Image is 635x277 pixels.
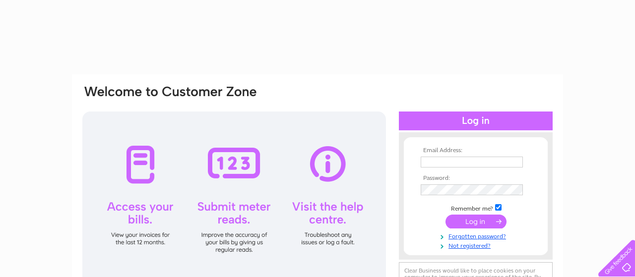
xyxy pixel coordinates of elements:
[445,215,507,228] input: Submit
[421,240,533,250] a: Not registered?
[418,175,533,182] th: Password:
[421,231,533,240] a: Forgotten password?
[418,203,533,213] td: Remember me?
[418,147,533,154] th: Email Address:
